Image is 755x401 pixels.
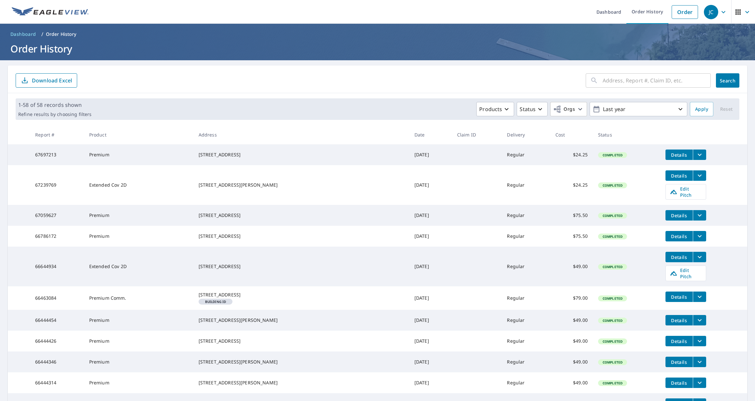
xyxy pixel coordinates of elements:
div: [STREET_ADDRESS] [199,263,404,270]
td: [DATE] [409,226,452,247]
td: [DATE] [409,247,452,286]
td: 67239769 [30,165,84,205]
td: Premium [84,205,193,226]
td: Extended Cov 2D [84,165,193,205]
td: [DATE] [409,286,452,310]
td: Regular [502,310,550,331]
span: Details [669,152,689,158]
button: filesDropdownBtn-67059627 [693,210,706,221]
p: Download Excel [32,77,72,84]
button: Orgs [550,102,587,116]
div: [STREET_ADDRESS][PERSON_NAME] [199,380,404,386]
span: Apply [695,105,708,113]
td: $75.50 [550,205,593,226]
td: [DATE] [409,331,452,351]
td: $24.25 [550,144,593,165]
td: 66786172 [30,226,84,247]
p: Last year [600,104,677,115]
div: [STREET_ADDRESS][PERSON_NAME] [199,359,404,365]
span: Completed [599,153,626,157]
td: Regular [502,331,550,351]
button: filesDropdownBtn-66463084 [693,292,706,302]
li: / [41,30,43,38]
p: 1-58 of 58 records shown [18,101,91,109]
button: Products [476,102,514,116]
th: Report # [30,125,84,144]
nav: breadcrumb [8,29,747,39]
p: Status [520,105,536,113]
span: Orgs [553,105,575,113]
td: Extended Cov 2D [84,247,193,286]
button: filesDropdownBtn-66444454 [693,315,706,325]
td: Premium [84,372,193,393]
th: Claim ID [452,125,502,144]
span: Details [669,212,689,219]
td: $24.25 [550,165,593,205]
td: Premium [84,351,193,372]
td: 66644934 [30,247,84,286]
a: Edit Pitch [665,184,706,200]
td: Regular [502,286,550,310]
td: $49.00 [550,310,593,331]
button: detailsBtn-66786172 [665,231,693,241]
td: Regular [502,205,550,226]
td: 67059627 [30,205,84,226]
div: [STREET_ADDRESS] [199,292,404,298]
button: detailsBtn-66444454 [665,315,693,325]
p: Products [479,105,502,113]
td: 66444346 [30,351,84,372]
th: Address [193,125,409,144]
span: Details [669,173,689,179]
td: 66444454 [30,310,84,331]
th: Product [84,125,193,144]
span: Details [669,338,689,344]
div: [STREET_ADDRESS] [199,212,404,219]
td: Premium [84,331,193,351]
span: Completed [599,318,626,323]
span: Completed [599,360,626,365]
span: Details [669,294,689,300]
span: Details [669,233,689,239]
a: Edit Pitch [665,265,706,281]
a: Dashboard [8,29,39,39]
h1: Order History [8,42,747,55]
td: [DATE] [409,165,452,205]
td: Regular [502,165,550,205]
div: [STREET_ADDRESS] [199,233,404,239]
td: [DATE] [409,351,452,372]
span: Details [669,317,689,323]
td: Regular [502,351,550,372]
span: Completed [599,265,626,269]
td: Premium [84,310,193,331]
button: detailsBtn-67697213 [665,150,693,160]
span: Search [721,78,734,84]
span: Details [669,359,689,365]
td: 66463084 [30,286,84,310]
th: Date [409,125,452,144]
button: Apply [690,102,713,116]
th: Status [593,125,660,144]
td: $49.00 [550,372,593,393]
button: detailsBtn-66444314 [665,378,693,388]
button: Last year [590,102,687,116]
span: Completed [599,234,626,239]
button: Download Excel [16,73,77,88]
td: Regular [502,144,550,165]
span: Edit Pitch [670,267,702,279]
button: detailsBtn-66444426 [665,336,693,346]
div: [STREET_ADDRESS][PERSON_NAME] [199,182,404,188]
button: filesDropdownBtn-66786172 [693,231,706,241]
td: Regular [502,372,550,393]
em: Building ID [205,300,226,303]
td: Regular [502,247,550,286]
span: Details [669,254,689,260]
td: [DATE] [409,144,452,165]
td: $49.00 [550,351,593,372]
td: 67697213 [30,144,84,165]
span: Edit Pitch [670,186,702,198]
div: [STREET_ADDRESS] [199,151,404,158]
button: filesDropdownBtn-66444426 [693,336,706,346]
td: Premium [84,226,193,247]
p: Refine results by choosing filters [18,111,91,117]
button: filesDropdownBtn-67697213 [693,150,706,160]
